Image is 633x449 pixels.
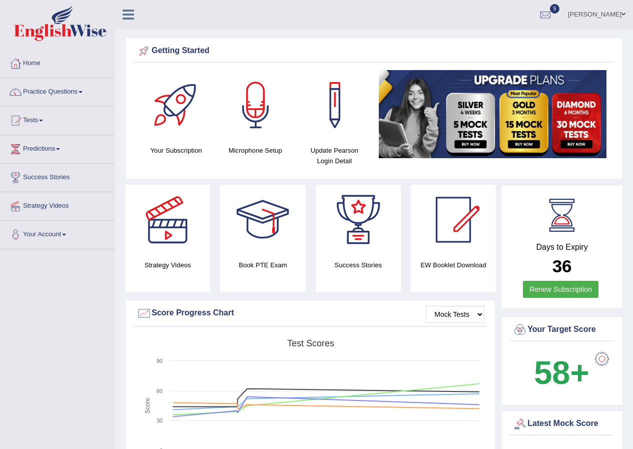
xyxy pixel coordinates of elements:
div: Score Progress Chart [137,306,484,321]
tspan: Test scores [287,338,334,348]
div: Your Target Score [512,322,611,337]
div: Getting Started [137,44,611,59]
a: Renew Subscription [523,281,598,298]
h4: Success Stories [316,260,401,270]
h4: Microphone Setup [221,145,290,156]
a: Your Account [1,221,115,246]
a: Home [1,50,115,75]
h4: Your Subscription [142,145,211,156]
h4: Days to Expiry [512,243,611,252]
text: 90 [157,358,163,364]
h4: EW Booklet Download [411,260,496,270]
a: Practice Questions [1,78,115,103]
a: Strategy Videos [1,192,115,217]
a: Tests [1,107,115,132]
b: 58+ [534,354,589,391]
text: 30 [157,417,163,423]
div: Latest Mock Score [512,416,611,431]
tspan: Score [144,398,151,414]
h4: Book PTE Exam [220,260,305,270]
img: small5.jpg [379,70,606,158]
span: 9 [550,4,560,14]
a: Success Stories [1,164,115,189]
a: Predictions [1,135,115,160]
text: 60 [157,388,163,394]
h4: Update Pearson Login Detail [300,145,369,166]
b: 36 [552,256,572,276]
h4: Strategy Videos [125,260,210,270]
